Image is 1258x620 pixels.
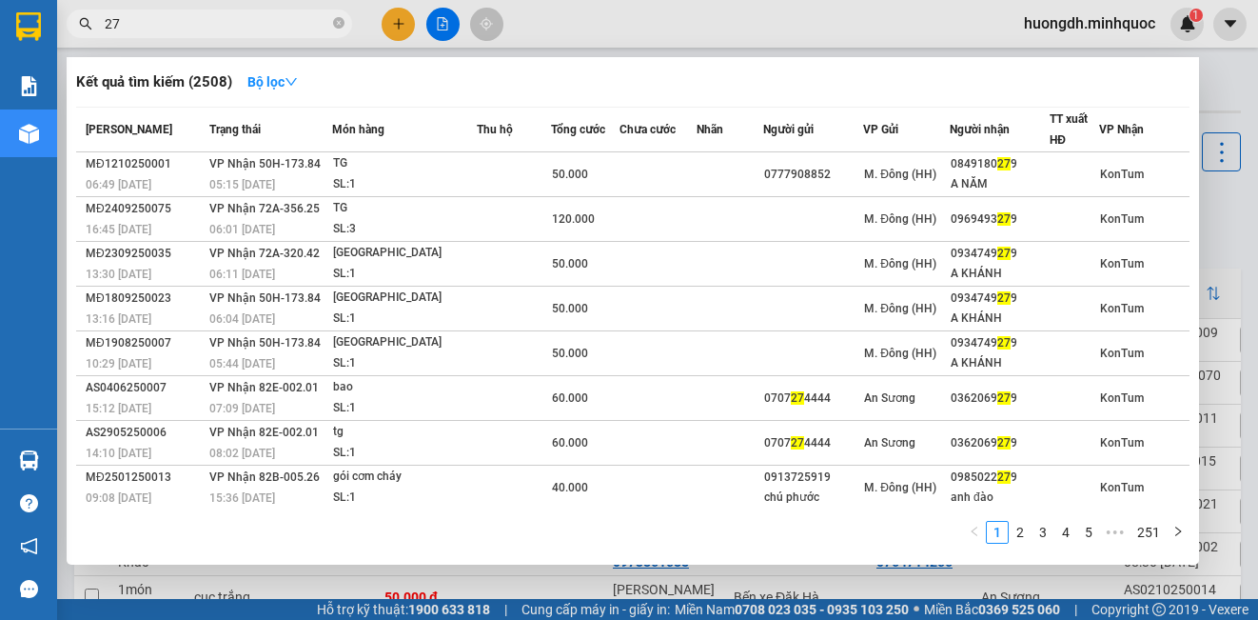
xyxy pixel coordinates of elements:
li: 251 [1130,521,1167,544]
div: TG [333,153,476,174]
span: 50.000 [552,347,588,360]
span: 15:36 [DATE] [209,491,275,505]
img: solution-icon [19,76,39,96]
span: 08:02 [DATE] [209,447,275,460]
a: 2 [1010,522,1031,543]
div: 0934749 9 [951,289,1049,309]
span: KonTum [1100,391,1144,405]
div: MĐ1809250023 [86,289,204,309]
div: SL: 1 [333,443,476,464]
span: 27 [997,157,1011,170]
span: 10:29 [DATE] [86,357,151,370]
div: [GEOGRAPHIC_DATA] [333,243,476,264]
span: VP Nhận 72A-356.25 [209,202,320,215]
span: VP Nhận 82B-005.26 [209,470,320,484]
span: Món hàng [332,123,384,136]
span: M. Đông (HH) [864,212,936,226]
span: M. Đông (HH) [864,168,936,181]
div: 0362069 9 [951,433,1049,453]
span: Người gửi [763,123,814,136]
div: MĐ1210250001 [86,154,204,174]
a: 1 [987,522,1008,543]
a: 251 [1131,522,1166,543]
div: 0777908852 [764,165,862,185]
span: VP Nhận 50H-173.84 [209,291,321,305]
div: 0707 4444 [764,389,862,409]
span: notification [20,537,38,555]
span: 27 [997,291,1011,305]
div: A KHÁNH [951,264,1049,284]
span: KonTum [1100,168,1144,181]
img: logo-vxr [16,12,41,41]
div: 0362069 9 [951,389,1049,409]
span: KonTum [1100,436,1144,450]
span: 27 [791,436,804,450]
input: Tìm tên, số ĐT hoặc mã đơn [105,13,329,34]
span: VP Nhận 82E-002.01 [209,426,319,439]
div: tg [333,422,476,443]
span: VP Nhận 50H-173.84 [209,157,321,170]
div: AS0406250007 [86,378,204,398]
span: KonTum [1100,347,1144,360]
span: 06:04 [DATE] [209,312,275,326]
span: KonTum [1100,481,1144,494]
span: ••• [1100,521,1130,544]
span: right [1172,526,1184,537]
span: 27 [997,436,1011,450]
span: 50.000 [552,302,588,315]
span: 05:15 [DATE] [209,178,275,191]
a: 3 [1032,522,1053,543]
span: left [969,526,980,537]
div: MĐ2501250013 [86,468,204,488]
div: AS2905250006 [86,423,204,443]
li: Next Page [1167,521,1189,544]
span: 27 [997,336,1011,350]
span: close-circle [333,15,344,33]
span: Tổng cước [551,123,605,136]
a: 5 [1078,522,1099,543]
span: M. Đông (HH) [864,302,936,315]
span: 27 [997,470,1011,484]
span: TT xuất HĐ [1050,112,1088,147]
span: VP Nhận 72A-320.42 [209,247,320,260]
div: [GEOGRAPHIC_DATA] [333,332,476,353]
div: MĐ2409250075 [86,199,204,219]
span: 13:16 [DATE] [86,312,151,326]
span: 120.000 [552,212,595,226]
span: 06:11 [DATE] [209,268,275,281]
span: Trạng thái [209,123,261,136]
h3: Kết quả tìm kiếm ( 2508 ) [76,72,232,92]
span: search [79,17,92,30]
span: close-circle [333,17,344,29]
span: 50.000 [552,257,588,270]
strong: Bộ lọc [247,74,298,90]
div: 0934749 9 [951,244,1049,264]
span: Chưa cước [619,123,676,136]
li: 2 [1009,521,1032,544]
div: SL: 1 [333,309,476,330]
span: KonTum [1100,302,1144,315]
div: 0969493 9 [951,210,1049,230]
li: Next 5 Pages [1100,521,1130,544]
div: anh đào [951,488,1049,508]
div: SL: 1 [333,398,476,419]
span: 60.000 [552,391,588,405]
span: 50.000 [552,168,588,181]
span: [PERSON_NAME] [86,123,172,136]
div: SL: 3 [333,219,476,240]
span: question-circle [20,494,38,512]
span: VP Nhận 50H-173.84 [209,336,321,350]
div: 0913725919 [764,468,862,488]
span: 06:49 [DATE] [86,178,151,191]
li: 4 [1054,521,1077,544]
div: A KHÁNH [951,353,1049,373]
div: 0934749 9 [951,333,1049,353]
img: warehouse-icon [19,450,39,470]
span: 15:12 [DATE] [86,402,151,415]
span: M. Đông (HH) [864,257,936,270]
span: 06:01 [DATE] [209,223,275,236]
span: VP Nhận 82E-002.01 [209,381,319,394]
span: 13:30 [DATE] [86,268,151,281]
span: KonTum [1100,212,1144,226]
li: Previous Page [963,521,986,544]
